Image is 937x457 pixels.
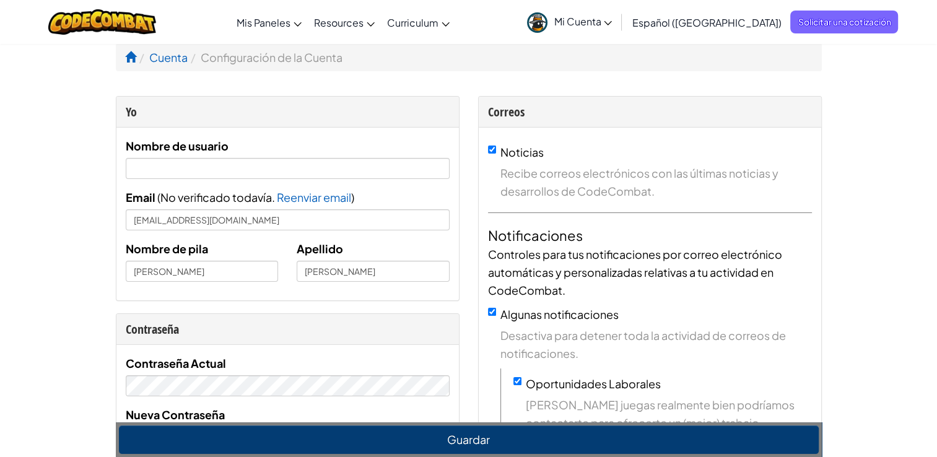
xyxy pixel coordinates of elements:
[277,190,351,204] span: Reenviar email
[488,247,782,297] span: Controles para tus notificaciones por correo electrónico automáticas y personalizadas relativas a...
[488,103,812,121] div: Correos
[126,240,208,258] label: Nombre de pila
[500,164,812,200] span: Recibe correos electrónicos con las últimas noticias y desarrollos de CodeCombat.
[48,9,157,35] img: CodeCombat logo
[230,6,308,39] a: Mis Paneles
[500,145,544,159] label: Noticias
[387,16,438,29] span: Curriculum
[500,326,812,362] span: Desactiva para detener toda la actividad de correos de notificaciones.
[188,48,342,66] li: Configuración de la Cuenta
[126,137,229,155] label: Nombre de usuario
[149,50,188,64] a: Cuenta
[126,190,155,204] span: Email
[521,2,618,41] a: Mi Cuenta
[126,406,225,424] label: Nueva Contraseña
[527,12,547,33] img: avatar
[126,354,226,372] label: Contraseña Actual
[488,225,812,245] h4: Notificaciones
[790,11,898,33] a: Solicitar una cotización
[297,240,343,258] label: Apellido
[351,190,354,204] span: )
[526,396,812,432] span: [PERSON_NAME] juegas realmente bien podríamos contactarte para ofrecerte un (mejor) trabajo.
[526,376,661,391] label: Oportunidades Laborales
[500,307,619,321] label: Algunas notificaciones
[381,6,456,39] a: Curriculum
[554,15,612,28] span: Mi Cuenta
[308,6,381,39] a: Resources
[625,6,787,39] a: Español ([GEOGRAPHIC_DATA])
[237,16,290,29] span: Mis Paneles
[126,103,450,121] div: Yo
[126,320,450,338] div: Contraseña
[155,190,160,204] span: (
[160,190,277,204] span: No verificado todavía.
[119,425,819,454] button: Guardar
[632,16,781,29] span: Español ([GEOGRAPHIC_DATA])
[314,16,364,29] span: Resources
